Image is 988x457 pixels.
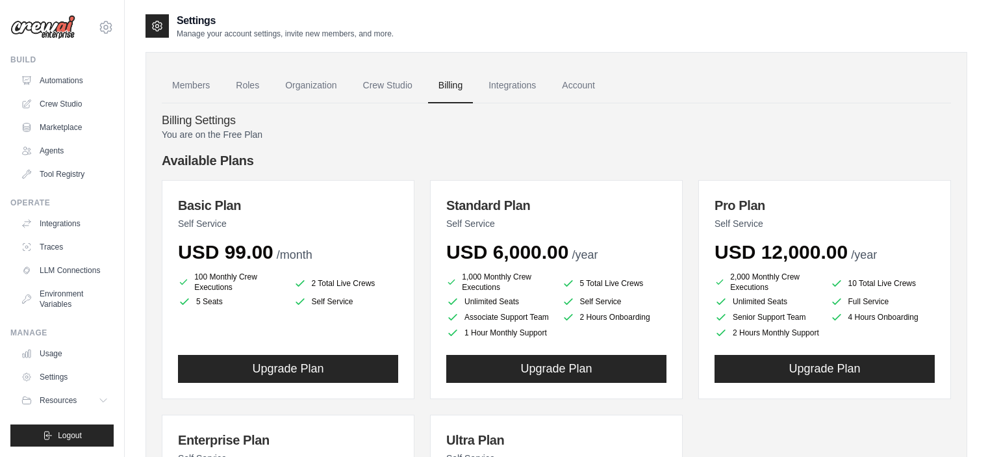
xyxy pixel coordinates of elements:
h2: Settings [177,13,394,29]
div: Build [10,55,114,65]
li: Self Service [294,295,399,308]
a: Tool Registry [16,164,114,185]
li: 2 Hours Onboarding [562,311,667,324]
li: 5 Seats [178,295,283,308]
span: USD 6,000.00 [446,241,568,263]
a: Automations [16,70,114,91]
li: Unlimited Seats [446,295,551,308]
a: Usage [16,343,114,364]
button: Resources [16,390,114,411]
a: Agents [16,140,114,161]
h3: Standard Plan [446,196,666,215]
li: 2 Hours Monthly Support [715,326,820,339]
button: Upgrade Plan [715,355,935,383]
h4: Available Plans [162,151,951,170]
a: Integrations [478,68,546,103]
a: Account [551,68,605,103]
li: Self Service [562,295,667,308]
span: /year [851,248,877,261]
p: You are on the Free Plan [162,128,951,141]
span: /year [572,248,598,261]
img: Logo [10,15,75,40]
span: USD 12,000.00 [715,241,848,263]
div: Manage [10,328,114,338]
span: Logout [58,430,82,441]
li: 2,000 Monthly Crew Executions [715,272,820,293]
p: Self Service [178,217,398,230]
a: Marketplace [16,117,114,138]
a: Members [162,68,220,103]
li: Full Service [830,295,935,308]
h3: Pro Plan [715,196,935,215]
h3: Ultra Plan [446,431,666,449]
li: 4 Hours Onboarding [830,311,935,324]
h3: Basic Plan [178,196,398,215]
li: 1 Hour Monthly Support [446,326,551,339]
a: Integrations [16,213,114,234]
span: /month [277,248,312,261]
li: Unlimited Seats [715,295,820,308]
button: Logout [10,424,114,447]
a: Crew Studio [16,94,114,114]
a: Settings [16,367,114,387]
a: Environment Variables [16,283,114,315]
li: 2 Total Live Crews [294,274,399,293]
li: Senior Support Team [715,311,820,324]
li: 5 Total Live Crews [562,274,667,293]
button: Upgrade Plan [446,355,666,383]
p: Manage your account settings, invite new members, and more. [177,29,394,39]
a: LLM Connections [16,260,114,281]
li: 1,000 Monthly Crew Executions [446,272,551,293]
a: Billing [428,68,473,103]
span: USD 99.00 [178,241,273,263]
h4: Billing Settings [162,114,951,128]
p: Self Service [446,217,666,230]
span: Resources [40,395,77,406]
a: Traces [16,237,114,257]
h3: Enterprise Plan [178,431,398,449]
li: Associate Support Team [446,311,551,324]
a: Organization [275,68,347,103]
div: Operate [10,198,114,208]
li: 10 Total Live Crews [830,274,935,293]
a: Crew Studio [353,68,423,103]
a: Roles [225,68,270,103]
p: Self Service [715,217,935,230]
button: Upgrade Plan [178,355,398,383]
li: 100 Monthly Crew Executions [178,272,283,293]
